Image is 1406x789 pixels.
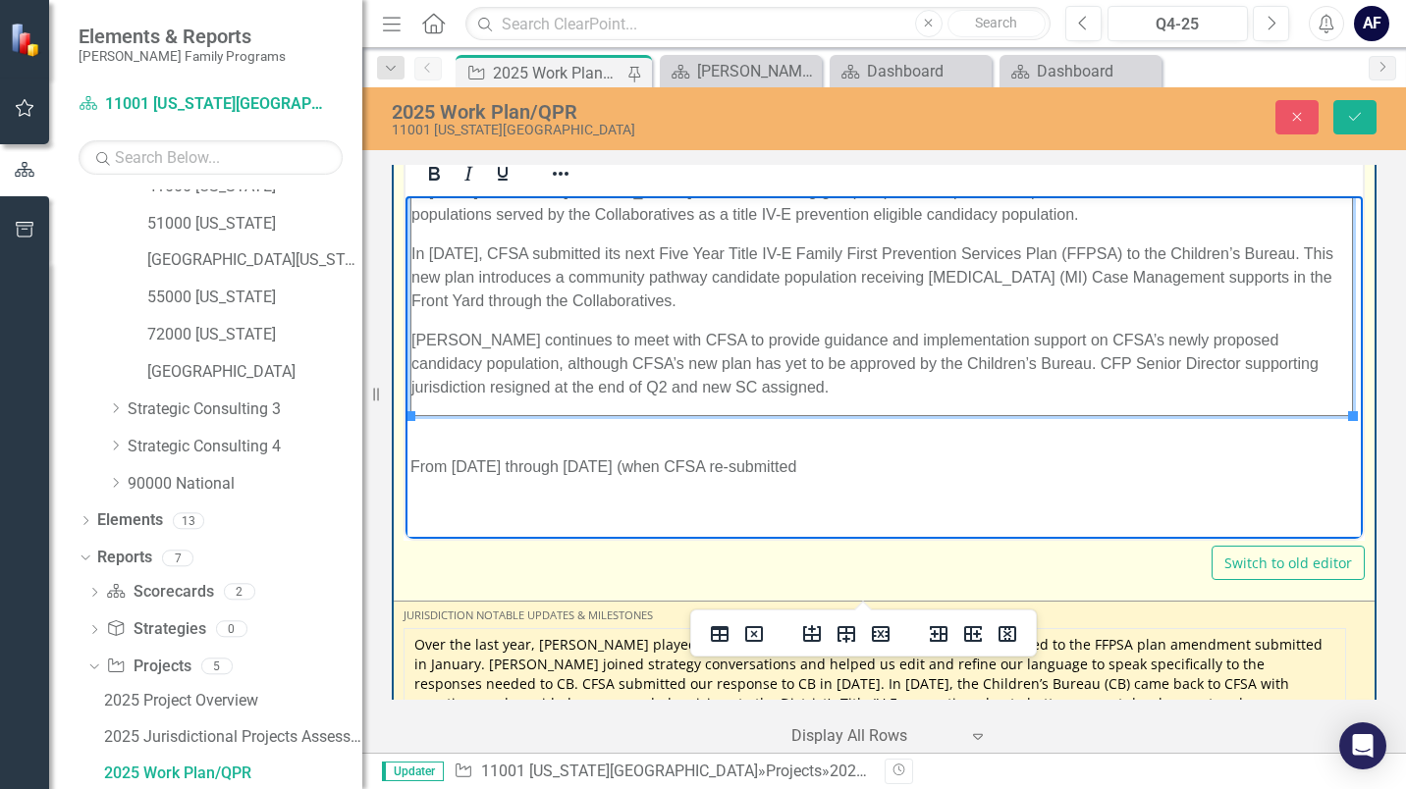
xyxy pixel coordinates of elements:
[830,762,977,780] div: 2025 Work Plan/QPR
[486,160,519,187] button: Underline
[104,692,362,710] div: 2025 Project Overview
[417,160,451,187] button: Bold
[544,160,577,187] button: Reveal or hide additional toolbar items
[465,7,1051,41] input: Search ClearPoint...
[5,259,952,283] p: From [DATE] through [DATE] (when CFSA re-submitted
[224,584,255,601] div: 2
[147,287,362,309] a: 55000 [US_STATE]
[1339,722,1386,769] div: Open Intercom Messenger
[1004,59,1157,83] a: Dashboard
[79,25,286,48] span: Elements & Reports
[452,160,485,187] button: Italic
[79,140,343,175] input: Search Below...
[79,93,324,116] a: 11001 [US_STATE][GEOGRAPHIC_DATA]
[6,132,946,203] p: [PERSON_NAME] continues to meet with CFSA to provide guidance and implementation support on CFSA’...
[1108,6,1248,41] button: Q4-25
[404,607,1365,623] div: Jurisdiction Notable Updates & Milestones
[128,436,362,458] a: Strategic Consulting 4
[1037,59,1157,83] div: Dashboard
[864,620,897,648] button: Delete row
[99,685,362,716] a: 2025 Project Overview
[835,59,987,83] a: Dashboard
[97,509,163,532] a: Elements
[106,618,205,641] a: Strategies
[830,620,863,648] button: Insert row after
[922,620,955,648] button: Insert column before
[147,324,362,346] a: 72000 [US_STATE]
[1114,13,1241,36] div: Q4-25
[867,59,987,83] div: Dashboard
[106,581,213,604] a: Scorecards
[795,620,829,648] button: Insert row before
[128,473,362,496] a: 90000 National
[99,758,362,789] a: 2025 Work Plan/QPR
[79,48,286,64] small: [PERSON_NAME] Family Programs
[956,620,990,648] button: Insert column after
[697,59,817,83] div: [PERSON_NAME] Overview
[201,657,233,674] div: 5
[6,46,946,117] p: In [DATE], CFSA submitted its next Five Year Title IV-E Family First Prevention Services Plan (FF...
[128,398,362,421] a: Strategic Consulting 3
[493,61,622,85] div: 2025 Work Plan/QPR
[1354,6,1389,41] button: AF
[392,101,932,123] div: 2025 Work Plan/QPR
[147,249,362,272] a: [GEOGRAPHIC_DATA][US_STATE]
[162,550,193,566] div: 7
[481,762,758,780] a: 11001 [US_STATE][GEOGRAPHIC_DATA]
[147,361,362,384] a: [GEOGRAPHIC_DATA]
[106,656,190,678] a: Projects
[216,621,247,638] div: 0
[97,547,152,569] a: Reports
[104,764,362,782] div: 2025 Work Plan/QPR
[737,620,771,648] button: Delete table
[703,620,736,648] button: Table properties
[392,123,932,137] div: 11001 [US_STATE][GEOGRAPHIC_DATA]
[382,762,444,781] span: Updater
[1212,546,1365,580] button: Switch to old editor
[665,59,817,83] a: [PERSON_NAME] Overview
[975,15,1017,30] span: Search
[104,728,362,746] div: 2025 Jurisdictional Projects Assessment
[99,721,362,753] a: 2025 Jurisdictional Projects Assessment
[406,196,1363,539] iframe: Rich Text Area
[454,761,870,783] div: » »
[947,10,1046,37] button: Search
[173,512,204,529] div: 13
[10,22,44,56] img: ClearPoint Strategy
[766,762,822,780] a: Projects
[147,213,362,236] a: 51000 [US_STATE]
[414,635,1335,776] p: Over the last year, [PERSON_NAME] played a crucial role in supporting CFSA in the edits needed to...
[991,620,1024,648] button: Delete column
